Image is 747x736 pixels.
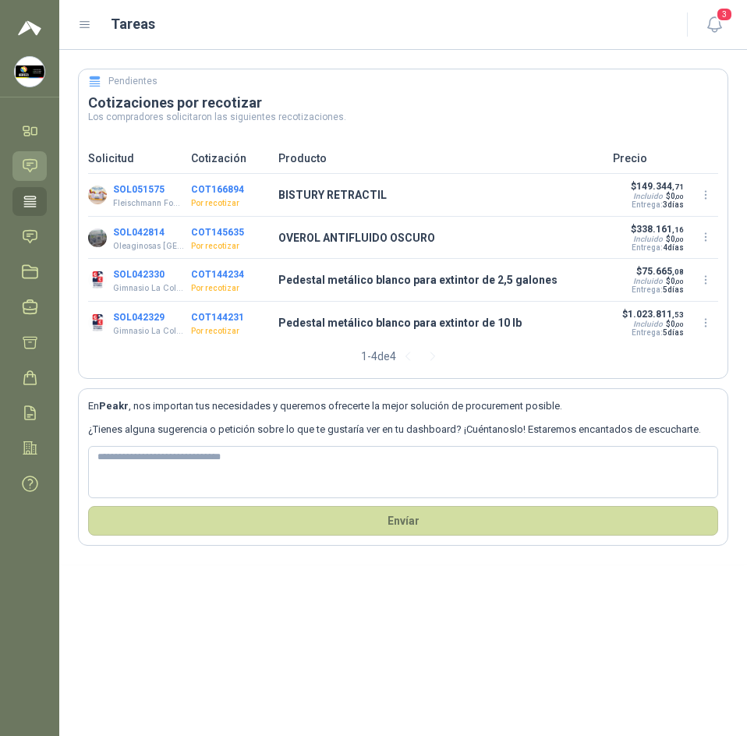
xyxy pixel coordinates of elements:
[278,271,604,288] p: Pedestal metálico blanco para extintor de 2,5 galones
[672,310,684,319] span: ,53
[99,400,129,412] b: Peakr
[671,320,684,328] span: 0
[191,312,244,323] button: COT144231
[191,184,244,195] button: COT166894
[663,285,684,294] span: 5 días
[361,344,446,369] div: 1 - 4 de 4
[622,328,684,337] p: Entrega:
[666,277,684,285] span: $
[18,19,41,37] img: Logo peakr
[88,398,718,414] p: En , nos importan tus necesidades y queremos ofrecerte la mejor solución de procurement posible.
[672,267,684,276] span: ,08
[15,57,44,87] img: Company Logo
[633,192,663,200] div: Incluido
[630,266,684,277] p: $
[672,182,684,191] span: ,71
[663,200,684,209] span: 3 días
[191,325,269,338] p: Por recotizar
[88,271,107,289] img: Company Logo
[663,243,684,252] span: 4 días
[113,227,165,238] button: SOL042814
[675,236,684,243] span: ,00
[111,13,155,35] h1: Tareas
[191,150,269,167] p: Cotización
[630,243,684,252] p: Entrega:
[672,225,684,234] span: ,16
[671,277,684,285] span: 0
[663,328,684,337] span: 5 días
[191,282,269,295] p: Por recotizar
[88,112,718,122] p: Los compradores solicitaron las siguientes recotizaciones.
[88,186,107,204] img: Company Logo
[622,309,684,320] p: $
[278,229,604,246] p: OVEROL ANTIFLUIDO OSCURO
[88,506,718,536] button: Envíar
[88,422,718,437] p: ¿Tienes alguna sugerencia o petición sobre lo que te gustaría ver en tu dashboard? ¡Cuéntanoslo! ...
[633,320,663,328] div: Incluido
[675,278,684,285] span: ,00
[278,186,604,203] p: BISTURY RETRACTIL
[675,321,684,328] span: ,00
[191,269,244,280] button: COT144234
[671,192,684,200] span: 0
[642,266,684,277] span: 75.665
[630,181,684,192] p: $
[666,320,684,328] span: $
[278,314,604,331] p: Pedestal metálico blanco para extintor de 10 lb
[630,285,684,294] p: Entrega:
[113,184,165,195] button: SOL051575
[88,313,107,332] img: Company Logo
[633,277,663,285] div: Incluido
[191,197,269,210] p: Por recotizar
[113,312,165,323] button: SOL042329
[613,150,718,167] p: Precio
[113,282,184,295] p: Gimnasio La Colina
[716,7,733,22] span: 3
[191,227,244,238] button: COT145635
[88,228,107,247] img: Company Logo
[630,224,684,235] p: $
[630,200,684,209] p: Entrega:
[191,240,269,253] p: Por recotizar
[108,74,158,89] h5: Pendientes
[636,181,684,192] span: 149.344
[88,150,182,167] p: Solicitud
[671,235,684,243] span: 0
[633,235,663,243] div: Incluido
[113,240,184,253] p: Oleaginosas [GEOGRAPHIC_DATA][PERSON_NAME]
[113,325,184,338] p: Gimnasio La Colina
[628,309,684,320] span: 1.023.811
[700,11,728,39] button: 3
[666,192,684,200] span: $
[666,235,684,243] span: $
[278,150,604,167] p: Producto
[113,269,165,280] button: SOL042330
[675,193,684,200] span: ,00
[88,94,718,112] h3: Cotizaciones por recotizar
[113,197,184,210] p: Fleischmann Foods S.A.
[636,224,684,235] span: 338.161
